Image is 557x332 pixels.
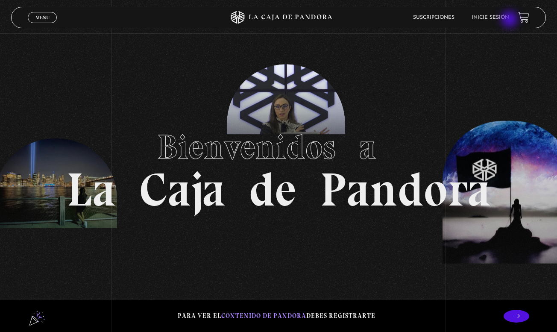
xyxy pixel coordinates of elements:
h1: La Caja de Pandora [67,119,491,213]
span: Bienvenidos a [157,126,400,167]
a: Inicie sesión [472,15,509,20]
span: Cerrar [32,22,53,28]
span: Menu [35,15,50,20]
a: Suscripciones [413,15,454,20]
p: Para ver el debes registrarte [178,310,375,322]
a: View your shopping cart [518,12,529,23]
span: contenido de Pandora [221,312,306,320]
